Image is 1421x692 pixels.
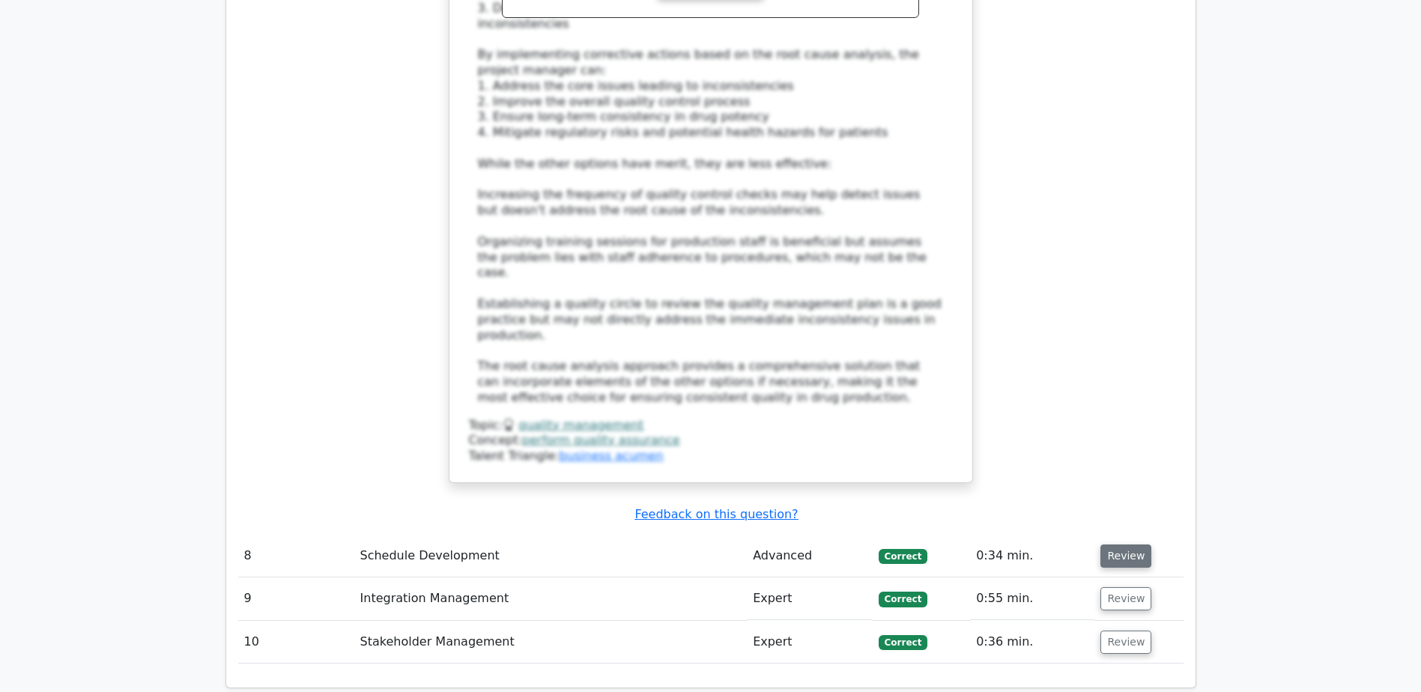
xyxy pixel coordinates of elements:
td: 9 [238,577,354,620]
a: business acumen [559,449,663,463]
div: Concept: [469,433,953,449]
a: perform quality assurance [522,433,680,447]
td: Schedule Development [354,535,748,577]
td: 0:34 min. [970,535,1094,577]
td: Stakeholder Management [354,621,748,664]
td: 10 [238,621,354,664]
td: 8 [238,535,354,577]
td: Expert [747,577,873,620]
a: Feedback on this question? [634,507,798,521]
button: Review [1100,587,1151,610]
div: Talent Triangle: [469,418,953,464]
span: Correct [879,592,927,607]
div: Topic: [469,418,953,434]
td: 0:55 min. [970,577,1094,620]
td: 0:36 min. [970,621,1094,664]
td: Integration Management [354,577,748,620]
button: Review [1100,631,1151,654]
td: Advanced [747,535,873,577]
span: Correct [879,635,927,650]
td: Expert [747,621,873,664]
a: quality management [518,418,643,432]
span: Correct [879,549,927,564]
button: Review [1100,544,1151,568]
